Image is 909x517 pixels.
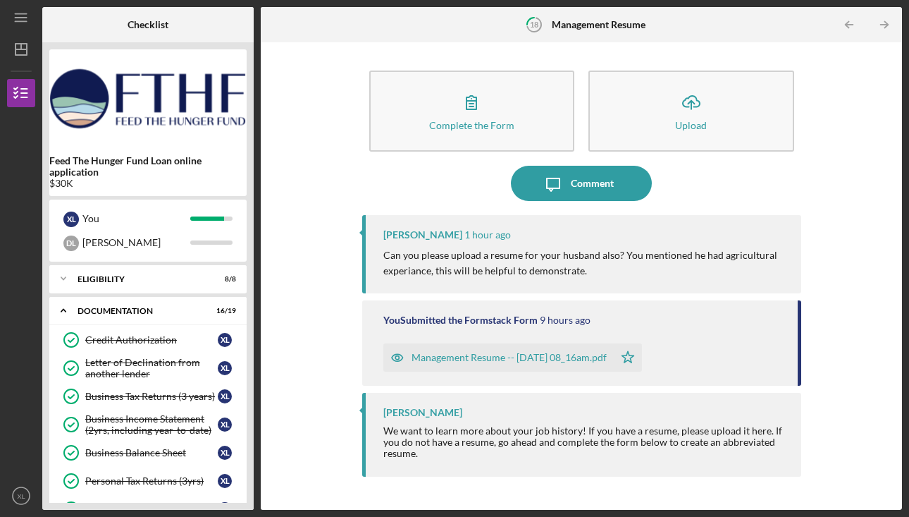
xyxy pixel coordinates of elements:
[85,413,218,436] div: Business Income Statement (2yrs, including year-to-date)
[56,467,240,495] a: Personal Tax Returns (3yrs)XL
[49,178,247,189] div: $30K
[383,343,642,372] button: Management Resume -- [DATE] 08_16am.pdf
[7,482,35,510] button: XL
[82,207,190,231] div: You
[464,229,511,241] time: 2025-08-19 20:34
[218,502,232,516] div: X L
[588,71,794,152] button: Upload
[552,19,645,30] b: Management Resume
[56,382,240,410] a: Business Tax Returns (3 years)XL
[218,446,232,460] div: X L
[78,307,201,315] div: Documentation
[78,275,201,284] div: Eligibility
[383,248,787,279] p: Can you please upload a resume for your husband also? You mentioned he had agricultural experianc...
[540,315,590,326] time: 2025-08-19 12:16
[429,120,514,130] div: Complete the Form
[211,307,236,315] div: 16 / 19
[85,447,218,458] div: Business Balance Sheet
[85,334,218,346] div: Credit Authorization
[128,19,168,30] b: Checklist
[63,236,79,251] div: D L
[56,354,240,382] a: Letter of Declination from another lenderXL
[369,71,575,152] button: Complete the Form
[218,389,232,403] div: X L
[383,425,787,459] div: We want to learn more about your job history! If you have a resume, please upload it here. If you...
[85,475,218,487] div: Personal Tax Returns (3yrs)
[675,120,707,130] div: Upload
[82,231,190,255] div: [PERSON_NAME]
[49,56,247,141] img: Product logo
[211,275,236,284] div: 8 / 8
[85,391,218,402] div: Business Tax Returns (3 years)
[63,212,79,227] div: X L
[511,166,652,201] button: Comment
[56,326,240,354] a: Credit AuthorizationXL
[56,410,240,439] a: Business Income Statement (2yrs, including year-to-date)XL
[49,155,247,178] b: Feed The Hunger Fund Loan online application
[383,229,462,241] div: [PERSON_NAME]
[218,418,232,432] div: X L
[218,474,232,488] div: X L
[383,315,538,326] div: You Submitted the Formstack Form
[56,439,240,467] a: Business Balance SheetXL
[218,333,232,347] div: X L
[17,492,25,500] text: XL
[571,166,614,201] div: Comment
[412,352,607,363] div: Management Resume -- [DATE] 08_16am.pdf
[530,20,538,29] tspan: 18
[85,357,218,379] div: Letter of Declination from another lender
[383,407,462,418] div: [PERSON_NAME]
[218,361,232,375] div: X L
